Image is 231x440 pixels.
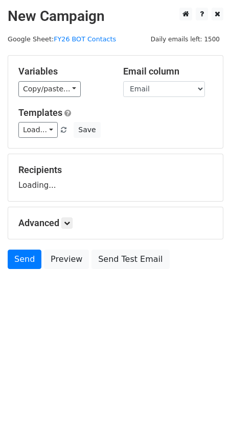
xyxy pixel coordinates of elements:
[8,8,223,25] h2: New Campaign
[18,164,213,176] h5: Recipients
[18,164,213,191] div: Loading...
[123,66,213,77] h5: Email column
[74,122,100,138] button: Save
[18,81,81,97] a: Copy/paste...
[18,107,62,118] a: Templates
[8,35,116,43] small: Google Sheet:
[91,250,169,269] a: Send Test Email
[8,250,41,269] a: Send
[18,66,108,77] h5: Variables
[44,250,89,269] a: Preview
[18,217,213,229] h5: Advanced
[18,122,58,138] a: Load...
[147,34,223,45] span: Daily emails left: 1500
[54,35,116,43] a: FY26 BOT Contacts
[147,35,223,43] a: Daily emails left: 1500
